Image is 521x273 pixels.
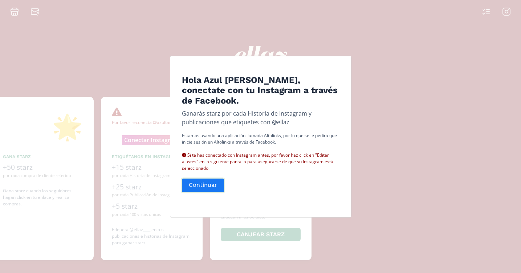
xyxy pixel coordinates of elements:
button: Continuar [181,177,225,193]
div: Edit Program [170,56,351,217]
p: Estamos usando una aplicación llamada Altolinks, por lo que se le pedirá que inicie sesión en Alt... [182,132,339,172]
h4: Hola Azul [PERSON_NAME], conectate con tu Instagram a través de Facebook. [182,75,339,106]
p: Ganarás starz por cada Historia de Instagram y publicaciones que etiquetes con @ellaz____ [182,109,339,127]
div: Si te has conectado con Instagram antes, por favor haz click en "Editar ajustes" en la siguiente ... [182,145,339,172]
